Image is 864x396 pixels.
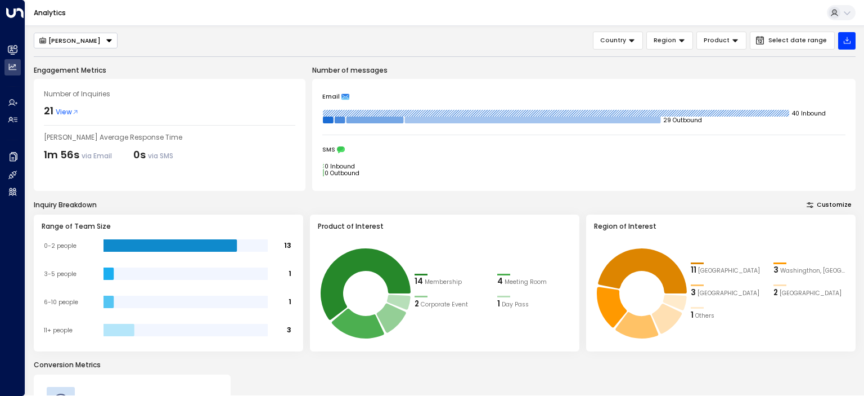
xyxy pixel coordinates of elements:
div: 14 [415,276,423,287]
p: Conversion Metrics [34,360,856,370]
div: 2Minneapolis [773,287,848,299]
button: Select date range [750,32,835,50]
div: Inquiry Breakdown [34,200,97,210]
span: Membership [425,278,462,287]
div: 4Meeting Room [497,276,571,287]
h3: Product of Interest [318,221,572,232]
div: 4 [497,276,503,287]
span: Email [322,93,340,101]
span: Region [654,35,676,46]
tspan: 1 [289,297,291,307]
span: Dallas [697,289,759,298]
div: 3 [773,265,778,276]
div: [PERSON_NAME] [39,37,101,45]
p: Engagement Metrics [34,65,305,75]
span: Minneapolis [780,289,841,298]
span: View [56,107,79,117]
div: 21 [44,103,53,118]
tspan: 0-2 people [44,242,76,250]
div: 1Day Pass [497,299,571,310]
div: 3Washingthon, DC [773,265,848,276]
div: 0s [133,147,173,162]
tspan: 3-5 people [44,270,76,278]
button: [PERSON_NAME] [34,33,118,48]
tspan: 0 Inbound [325,162,355,170]
button: Country [593,32,643,50]
div: 1Others [691,310,765,321]
span: via SMS [148,151,173,161]
span: Product [704,35,730,46]
span: Washingthon, DC [780,266,848,275]
span: Others [695,312,714,321]
tspan: 6-10 people [44,298,78,306]
button: Customize [803,199,856,211]
span: Corporate Event [421,300,468,309]
a: Analytics [34,8,66,17]
button: Region [646,32,693,50]
tspan: 29 Outbound [663,115,702,124]
div: 2 [415,299,419,310]
div: SMS [322,146,845,154]
tspan: 40 Inbound [792,109,826,117]
div: 2 [773,287,778,299]
tspan: 1 [289,269,291,279]
span: Select date range [768,37,827,44]
tspan: 0 Outbound [325,168,359,177]
div: Button group with a nested menu [34,33,118,48]
p: Number of messages [312,65,856,75]
span: Meeting Room [505,278,547,287]
div: 1 [691,310,694,321]
button: Product [696,32,746,50]
span: Day Pass [502,300,529,309]
div: 14Membership [415,276,489,287]
span: Chicago [698,266,760,275]
h3: Range of Team Size [42,221,296,232]
div: 3Dallas [691,287,765,299]
tspan: 11+ people [44,326,73,335]
div: 2Corporate Event [415,299,489,310]
div: [PERSON_NAME] Average Response Time [44,132,295,143]
div: 1m 56s [44,147,112,162]
tspan: 13 [284,241,291,251]
div: 11 [691,265,696,276]
span: Country [600,35,626,46]
div: 3 [691,287,696,299]
div: 1 [497,299,500,310]
div: Number of Inquiries [44,89,295,99]
span: via Email [82,151,112,161]
div: 11Chicago [691,265,765,276]
tspan: 3 [287,326,291,335]
h3: Region of Interest [594,221,848,232]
